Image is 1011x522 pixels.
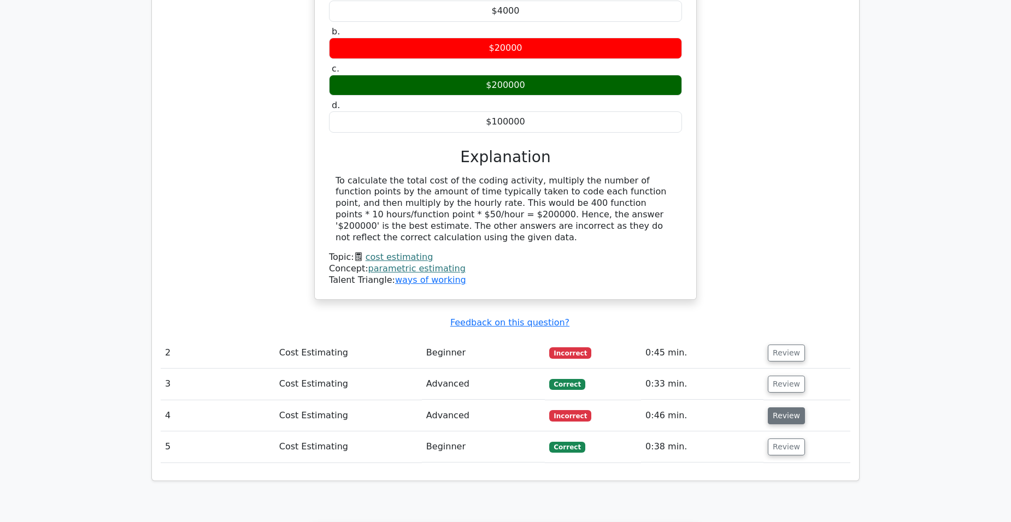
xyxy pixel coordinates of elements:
td: Cost Estimating [275,337,422,369]
button: Review [768,345,805,361]
td: 2 [161,337,275,369]
span: Correct [549,379,585,390]
span: b. [332,26,340,37]
td: 0:45 min. [641,337,763,369]
td: Advanced [422,369,545,400]
span: Correct [549,442,585,453]
a: cost estimating [366,252,433,262]
td: Cost Estimating [275,369,422,400]
div: Concept: [329,263,682,275]
td: 3 [161,369,275,400]
a: parametric estimating [368,263,466,274]
span: d. [332,100,340,110]
td: 0:46 min. [641,400,763,431]
div: $4000 [329,1,682,22]
a: Feedback on this question? [450,317,569,328]
td: 4 [161,400,275,431]
td: Beginner [422,431,545,462]
td: 5 [161,431,275,462]
div: Talent Triangle: [329,252,682,286]
div: To calculate the total cost of the coding activity, multiply the number of function points by the... [336,175,675,244]
td: Cost Estimating [275,431,422,462]
button: Review [768,376,805,393]
div: $200000 [329,75,682,96]
td: Advanced [422,400,545,431]
td: 0:33 min. [641,369,763,400]
span: Incorrect [549,410,591,421]
td: Beginner [422,337,545,369]
div: $100000 [329,111,682,133]
h3: Explanation [336,148,675,167]
div: $20000 [329,38,682,59]
span: Incorrect [549,347,591,358]
button: Review [768,407,805,424]
td: 0:38 min. [641,431,763,462]
a: ways of working [395,275,466,285]
td: Cost Estimating [275,400,422,431]
button: Review [768,438,805,455]
div: Topic: [329,252,682,263]
span: c. [332,63,339,74]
